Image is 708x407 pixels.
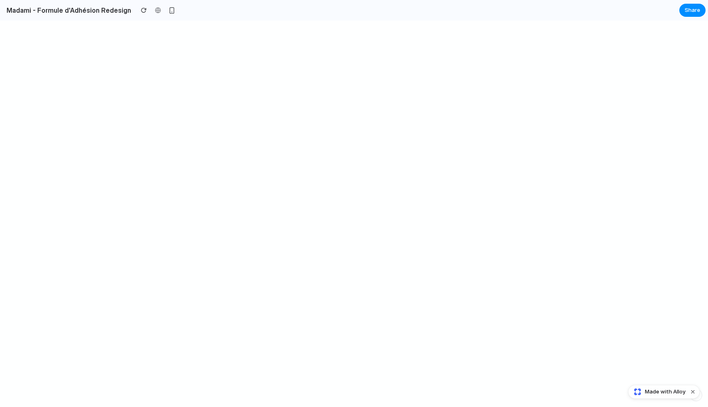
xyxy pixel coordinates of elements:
[3,5,131,15] h2: Madami - Formule d'Adhésion Redesign
[688,387,698,397] button: Dismiss watermark
[685,6,700,14] span: Share
[679,4,706,17] button: Share
[629,388,686,396] a: Made with Alloy
[645,388,685,396] span: Made with Alloy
